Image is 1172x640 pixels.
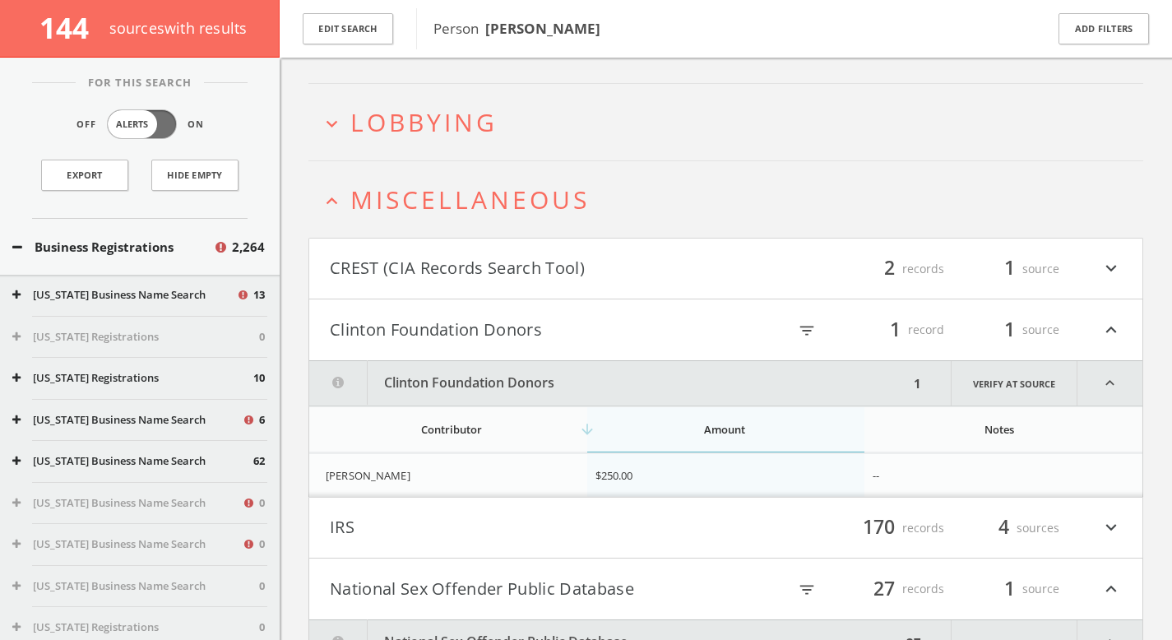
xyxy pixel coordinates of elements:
button: [US_STATE] Business Name Search [12,536,242,553]
div: source [961,575,1059,603]
span: source s with results [109,18,248,38]
button: [US_STATE] Registrations [12,370,253,387]
span: 27 [866,574,902,603]
span: Lobbying [350,105,498,139]
span: 0 [259,329,265,346]
span: 170 [855,513,902,542]
div: record [845,316,944,344]
span: 1 [882,315,908,344]
b: [PERSON_NAME] [485,19,600,38]
div: records [845,255,944,283]
i: expand_more [321,113,343,135]
span: 1 [997,315,1022,344]
a: Export [41,160,128,191]
div: 1 [909,361,926,406]
div: source [961,255,1059,283]
button: National Sex Offender Public Database [330,575,726,603]
button: Clinton Foundation Donors [330,316,726,344]
span: 1 [997,574,1022,603]
span: 10 [253,370,265,387]
i: expand_less [1100,316,1122,344]
button: Edit Search [303,13,393,45]
a: Verify at source [951,361,1077,406]
span: 0 [259,536,265,553]
span: Person [433,19,600,38]
i: expand_less [321,190,343,212]
i: expand_less [1077,361,1142,406]
span: 4 [991,513,1017,542]
button: CREST (CIA Records Search Tool) [330,255,726,283]
button: [US_STATE] Business Name Search [12,287,236,304]
button: IRS [330,514,726,542]
div: Amount [595,422,855,437]
button: Add Filters [1059,13,1149,45]
button: Hide Empty [151,160,239,191]
span: $250.00 [595,468,633,483]
span: For This Search [76,75,204,91]
i: filter_list [798,581,816,599]
span: 0 [259,578,265,595]
i: expand_more [1100,514,1122,542]
button: [US_STATE] Business Name Search [12,578,259,595]
div: sources [961,514,1059,542]
button: Business Registrations [12,238,213,257]
span: 2,264 [232,238,265,257]
div: source [961,316,1059,344]
span: 144 [39,8,103,47]
button: [US_STATE] Business Name Search [12,495,242,512]
button: [US_STATE] Registrations [12,619,259,636]
span: 6 [259,412,265,429]
span: Off [76,118,96,132]
span: [PERSON_NAME] [326,468,410,483]
i: expand_more [1100,255,1122,283]
div: records [845,514,944,542]
button: [US_STATE] Business Name Search [12,453,253,470]
span: 0 [259,495,265,512]
span: 2 [877,254,902,283]
button: [US_STATE] Registrations [12,329,259,346]
i: expand_less [1100,575,1122,603]
span: 62 [253,453,265,470]
div: records [845,575,944,603]
div: Contributor [326,422,577,437]
span: Miscellaneous [350,183,590,216]
span: 13 [253,287,265,304]
div: grid [309,453,1142,497]
span: 1 [997,254,1022,283]
i: arrow_downward [579,421,595,438]
span: 0 [259,619,265,636]
button: [US_STATE] Business Name Search [12,412,242,429]
span: On [188,118,204,132]
button: expand_moreLobbying [321,109,1143,136]
button: expand_lessMiscellaneous [321,186,1143,213]
i: filter_list [798,322,816,340]
div: Notes [873,422,1126,437]
span: -- [873,468,879,483]
button: Clinton Foundation Donors [309,361,909,406]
